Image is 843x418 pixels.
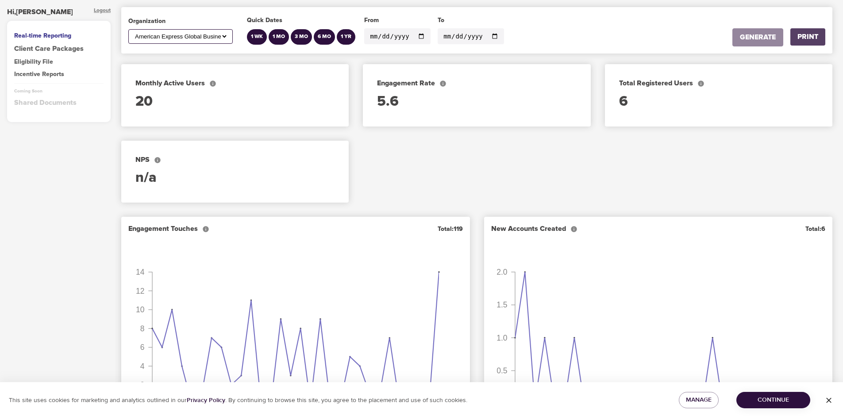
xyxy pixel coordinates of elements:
[743,395,803,406] span: Continue
[14,31,104,40] div: Real-time Reporting
[697,80,704,87] svg: The total number of participants who created accounts for eM Life.
[337,29,355,45] button: 1 YR
[7,7,73,17] div: Hi, [PERSON_NAME]
[438,225,463,234] div: Total: 119
[377,78,576,88] div: Engagement Rate
[14,98,104,108] div: Shared Documents
[128,224,209,234] div: Engagement Touches
[377,92,576,112] div: 5.6
[247,29,267,45] button: 1 WK
[14,88,104,94] div: Coming Soon
[136,268,145,276] tspan: 14
[140,324,145,333] tspan: 8
[136,305,145,314] tspan: 10
[140,380,145,389] tspan: 2
[790,28,825,46] button: PRINT
[497,334,508,342] tspan: 1.0
[570,226,577,233] svg: The number of new unique participants who created accounts for eM Life.
[314,29,335,45] button: 6 MO
[140,362,145,371] tspan: 4
[732,28,783,46] button: GENERATE
[154,157,161,164] svg: A widely used satisfaction measure to determine a customer's propensity to recommend the service ...
[497,366,507,375] tspan: 0.5
[736,392,810,408] button: Continue
[135,78,335,88] div: Monthly Active Users
[686,395,712,406] span: Manage
[247,16,357,25] div: Quick Dates
[318,33,331,41] div: 6 MO
[136,287,144,295] tspan: 12
[364,16,431,25] div: From
[341,33,351,41] div: 1 YR
[209,80,216,87] svg: Monthly Active Users. The 30 day rolling count of active users
[135,155,335,165] div: NPS
[295,33,308,41] div: 3 MO
[187,396,225,404] a: Privacy Policy
[679,392,719,408] button: Manage
[619,78,818,88] div: Total Registered Users
[251,33,263,41] div: 1 WK
[619,92,818,112] div: 6
[497,301,507,310] tspan: 1.5
[14,58,104,66] div: Eligibility File
[491,224,577,234] div: New Accounts Created
[439,80,447,87] svg: Engagement Rate is ET (engagement touches) / MAU (monthly active users), an indicator of engageme...
[797,32,818,42] div: PRINT
[497,268,508,276] tspan: 2.0
[14,70,104,79] div: Incentive Reports
[14,44,104,54] a: Client Care Packages
[273,33,285,41] div: 1 MO
[740,32,776,42] div: GENERATE
[291,29,312,45] button: 3 MO
[128,17,233,26] div: Organization
[135,92,335,112] div: 20
[94,7,111,17] div: Logout
[140,343,145,352] tspan: 6
[135,168,335,188] div: n/a
[805,225,825,234] div: Total: 6
[269,29,289,45] button: 1 MO
[202,226,209,233] svg: The total number of engaged touches of the various eM life features and programs during the period.
[438,16,504,25] div: To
